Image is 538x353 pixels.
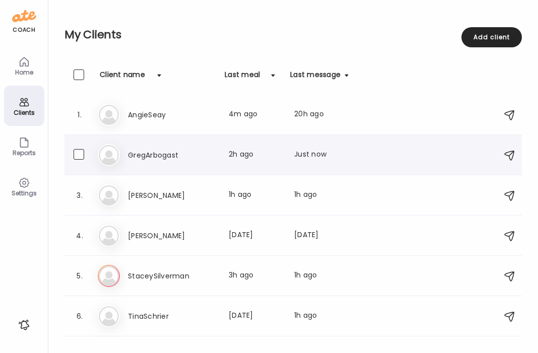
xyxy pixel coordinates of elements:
div: 3. [74,189,86,201]
div: Home [6,69,42,76]
div: 4. [74,230,86,242]
h3: GregArbogast [128,149,217,161]
h3: AngieSeay [128,109,217,121]
div: Client name [100,69,145,86]
div: Just now [294,149,349,161]
div: Last message [290,69,341,86]
div: 1h ago [294,189,349,201]
h3: TinaSchrier [128,310,217,322]
div: 6. [74,310,86,322]
div: Last meal [225,69,260,86]
div: 1h ago [294,270,349,282]
div: [DATE] [229,230,282,242]
div: coach [13,26,35,34]
h3: [PERSON_NAME] [128,230,217,242]
div: Add client [461,27,522,47]
div: 2h ago [229,149,282,161]
h3: [PERSON_NAME] [128,189,217,201]
div: Clients [6,109,42,116]
div: Settings [6,190,42,196]
div: [DATE] [229,310,282,322]
div: 5. [74,270,86,282]
div: 4m ago [229,109,282,121]
img: ate [12,8,36,24]
div: 3h ago [229,270,282,282]
h2: My Clients [64,27,522,42]
h3: StaceySilverman [128,270,217,282]
div: 1h ago [294,310,349,322]
div: 1. [74,109,86,121]
div: 20h ago [294,109,349,121]
div: [DATE] [294,230,349,242]
div: 1h ago [229,189,282,201]
div: Reports [6,150,42,156]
